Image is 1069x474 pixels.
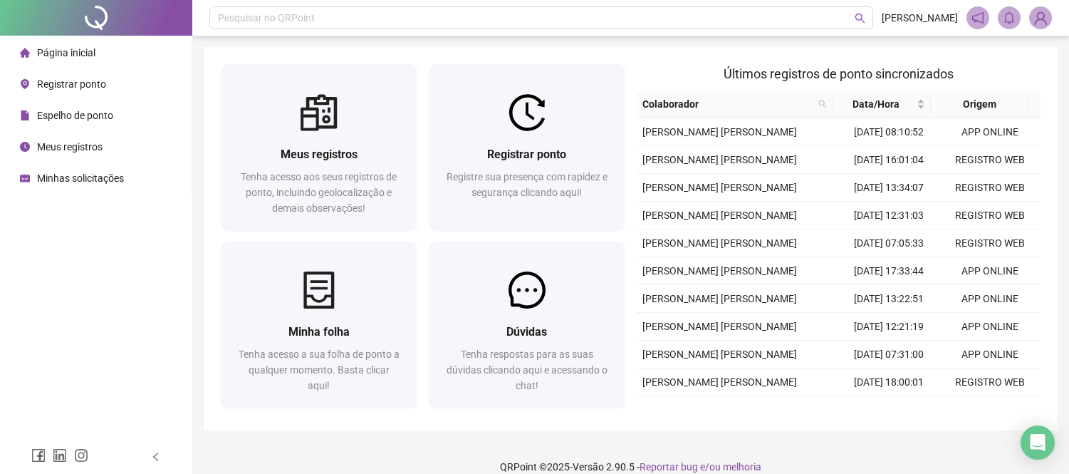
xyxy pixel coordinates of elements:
span: Registrar ponto [37,78,106,90]
span: Versão [573,461,604,473]
span: Tenha acesso a sua folha de ponto a qualquer momento. Basta clicar aqui! [239,349,400,391]
td: [DATE] 13:34:07 [838,174,939,202]
a: Minha folhaTenha acesso a sua folha de ponto a qualquer momento. Basta clicar aqui! [221,242,417,408]
span: facebook [31,448,46,463]
td: REGISTRO WEB [939,174,1041,202]
td: [DATE] 13:22:51 [838,285,939,313]
td: [DATE] 12:21:19 [838,313,939,341]
div: Open Intercom Messenger [1021,426,1055,460]
span: [PERSON_NAME] [PERSON_NAME] [642,293,797,304]
a: Meus registrosTenha acesso aos seus registros de ponto, incluindo geolocalização e demais observa... [221,64,417,230]
span: [PERSON_NAME] [PERSON_NAME] [642,376,797,388]
span: clock-circle [20,142,30,152]
td: [DATE] 18:00:01 [838,369,939,396]
span: [PERSON_NAME] [PERSON_NAME] [642,126,797,138]
span: Registrar ponto [487,148,566,161]
span: Espelho de ponto [37,110,113,121]
td: [DATE] 08:10:52 [838,118,939,146]
span: Dúvidas [506,325,547,339]
span: [PERSON_NAME] [PERSON_NAME] [642,349,797,360]
span: Meus registros [281,148,358,161]
span: home [20,48,30,58]
td: REGISTRO WEB [939,146,1041,174]
td: APP ONLINE [939,313,1041,341]
span: notification [971,11,984,24]
td: APP ONLINE [939,341,1041,369]
span: Minhas solicitações [37,172,124,184]
span: file [20,110,30,120]
span: [PERSON_NAME] [PERSON_NAME] [642,210,797,221]
th: Origem [931,91,1029,118]
span: Meus registros [37,141,103,153]
span: Reportar bug e/ou melhoria [640,461,761,473]
span: linkedin [53,448,67,463]
span: search [818,100,827,108]
span: [PERSON_NAME] [PERSON_NAME] [642,237,797,249]
td: [DATE] 07:05:33 [838,230,939,257]
td: [DATE] 16:01:04 [838,146,939,174]
span: Últimos registros de ponto sincronizados [724,66,954,81]
span: instagram [74,448,88,463]
span: Tenha acesso aos seus registros de ponto, incluindo geolocalização e demais observações! [241,171,397,214]
span: [PERSON_NAME] [PERSON_NAME] [642,321,797,332]
span: Página inicial [37,47,95,58]
td: [DATE] 07:31:00 [838,341,939,369]
span: [PERSON_NAME] [882,10,958,26]
td: REGISTRO WEB [939,202,1041,230]
span: left [151,452,161,462]
span: Registre sua presença com rapidez e segurança clicando aqui! [447,171,607,198]
span: [PERSON_NAME] [PERSON_NAME] [642,154,797,165]
a: Registrar pontoRegistre sua presença com rapidez e segurança clicando aqui! [429,64,625,230]
td: REGISTRO WEB [939,230,1041,257]
span: bell [1003,11,1016,24]
span: environment [20,79,30,89]
td: [DATE] 17:33:44 [838,257,939,285]
span: schedule [20,173,30,183]
td: [DATE] 12:31:03 [838,202,939,230]
th: Data/Hora [833,91,931,118]
a: DúvidasTenha respostas para as suas dúvidas clicando aqui e acessando o chat! [429,242,625,408]
span: Data/Hora [838,96,914,112]
span: Minha folha [288,325,350,339]
span: Colaborador [642,96,813,112]
td: [DATE] 13:31:14 [838,396,939,424]
span: search [855,13,865,24]
span: search [815,93,830,115]
span: Tenha respostas para as suas dúvidas clicando aqui e acessando o chat! [447,349,607,391]
td: APP ONLINE [939,257,1041,285]
td: REGISTRO WEB [939,396,1041,424]
img: 87951 [1030,7,1051,29]
span: [PERSON_NAME] [PERSON_NAME] [642,182,797,193]
td: APP ONLINE [939,118,1041,146]
td: APP ONLINE [939,285,1041,313]
span: [PERSON_NAME] [PERSON_NAME] [642,265,797,277]
td: REGISTRO WEB [939,369,1041,396]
